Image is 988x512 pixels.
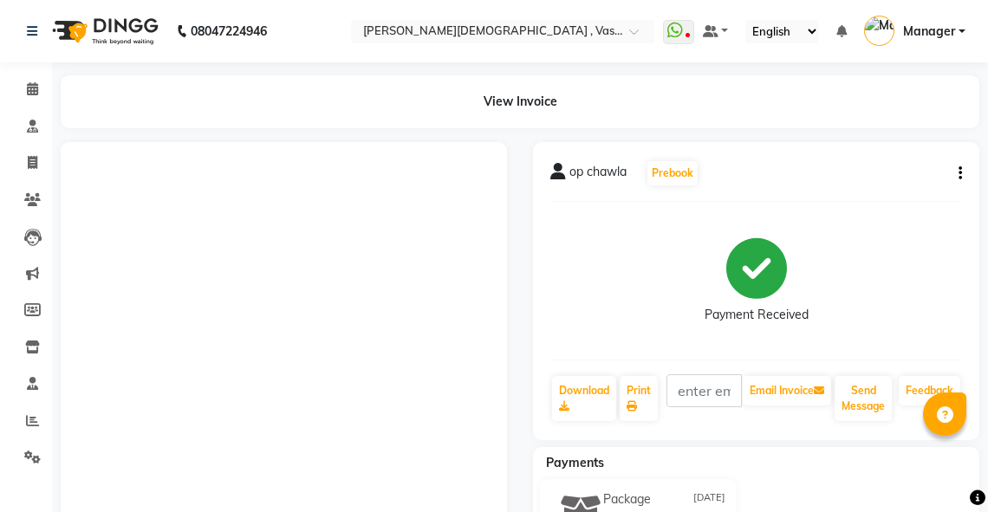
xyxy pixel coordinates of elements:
[620,376,658,421] a: Print
[666,374,742,407] input: enter email
[647,161,698,185] button: Prebook
[743,376,831,405] button: Email Invoice
[835,376,892,421] button: Send Message
[693,490,725,509] span: [DATE]
[552,376,616,421] a: Download
[603,490,651,509] span: Package
[546,455,604,470] span: Payments
[569,163,627,187] span: op chawla
[61,75,979,128] div: View Invoice
[903,23,955,41] span: Manager
[864,16,894,46] img: Manager
[191,7,267,55] b: 08047224946
[899,376,960,405] a: Feedback
[44,7,163,55] img: logo
[915,443,971,495] iframe: chat widget
[705,306,809,324] div: Payment Received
